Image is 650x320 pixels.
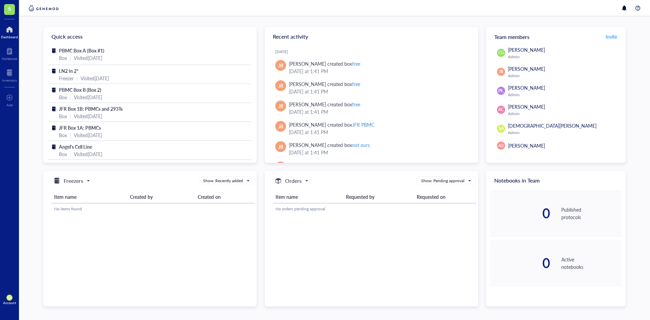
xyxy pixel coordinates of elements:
[203,178,243,184] div: Show: Recently added
[2,78,17,82] div: Inventory
[270,138,473,159] a: JR[PERSON_NAME] created boxnot ours[DATE] at 1:41 PM
[289,88,467,95] div: [DATE] at 1:41 PM
[486,171,626,190] div: Notebooks in Team
[8,4,11,13] span: S
[3,301,16,305] div: Account
[59,93,67,101] div: Box
[81,74,109,82] div: Visited [DATE]
[605,31,617,42] button: Invite
[273,191,343,203] th: Item name
[2,46,17,61] a: Notebook
[195,191,255,203] th: Created on
[490,256,550,270] div: 0
[343,191,414,203] th: Requested by
[278,62,283,69] span: JR
[352,81,360,87] div: free
[70,131,71,139] div: |
[508,46,545,53] span: [PERSON_NAME]
[499,126,504,132] span: SA
[7,296,12,300] span: SA
[498,107,504,113] span: AC
[278,143,283,150] span: JR
[289,108,467,115] div: [DATE] at 1:41 PM
[485,88,518,94] span: [PERSON_NAME]
[70,150,71,158] div: |
[64,177,83,185] h5: Freezers
[74,54,102,62] div: Visited [DATE]
[70,93,71,101] div: |
[127,191,195,203] th: Created by
[486,27,626,46] div: Team members
[59,105,123,112] span: JFR Box 1B: PBMCs and 293Ts
[508,122,597,129] span: [DEMOGRAPHIC_DATA][PERSON_NAME]
[2,57,17,61] div: Notebook
[414,191,476,203] th: Requested on
[77,74,78,82] div: |
[59,67,79,74] span: LN2 in 2*
[59,150,67,158] div: Box
[270,118,473,138] a: JR[PERSON_NAME] created boxJFR PBMC[DATE] at 1:41 PM
[289,60,360,67] div: [PERSON_NAME] created box
[74,131,102,139] div: Visited [DATE]
[352,101,360,108] div: free
[54,206,252,212] div: No items found
[508,54,619,60] div: Admin
[43,27,257,46] div: Quick access
[59,124,101,131] span: JFR Box 1A: PBMCs
[289,141,370,149] div: [PERSON_NAME] created box
[70,54,71,62] div: |
[508,103,545,110] span: [PERSON_NAME]
[508,142,545,149] span: [PERSON_NAME]
[289,121,374,128] div: [PERSON_NAME] created box
[508,84,545,91] span: [PERSON_NAME]
[270,57,473,78] a: JR[PERSON_NAME] created boxfree[DATE] at 1:41 PM
[352,121,374,128] div: JFR PBMC
[59,86,101,93] span: PBMC Box B (Box 2)
[27,4,60,12] img: genemod-logo
[289,128,467,136] div: [DATE] at 1:41 PM
[508,65,545,72] span: [PERSON_NAME]
[275,49,473,55] div: [DATE]
[59,143,92,150] span: Angel's Cell Line
[74,150,102,158] div: Visited [DATE]
[1,35,18,39] div: Dashboard
[508,111,619,116] div: Admin
[70,112,71,120] div: |
[561,206,622,221] div: Published protocols
[59,47,104,54] span: PBMC Box A (Box #1)
[289,80,360,88] div: [PERSON_NAME] created box
[51,191,127,203] th: Item name
[6,103,13,107] div: Add
[278,102,283,110] span: JR
[490,207,550,220] div: 0
[265,27,478,46] div: Recent activity
[1,24,18,39] a: Dashboard
[278,82,283,89] span: JR
[59,112,67,120] div: Box
[498,50,504,56] span: CG
[59,54,67,62] div: Box
[352,60,360,67] div: free
[561,256,622,271] div: Active notebooks
[352,142,370,148] div: not ours
[276,206,473,212] div: No orders pending approval
[499,69,503,75] span: JR
[74,93,102,101] div: Visited [DATE]
[508,73,619,79] div: Admin
[289,67,467,75] div: [DATE] at 1:41 PM
[498,143,504,148] span: AO
[289,149,467,156] div: [DATE] at 1:41 PM
[2,67,17,82] a: Inventory
[59,74,74,82] div: Freezer
[278,123,283,130] span: JR
[421,178,464,184] div: Show: Pending approval
[606,33,617,40] span: Invite
[270,78,473,98] a: JR[PERSON_NAME] created boxfree[DATE] at 1:41 PM
[508,92,619,98] div: Admin
[289,101,360,108] div: [PERSON_NAME] created box
[74,112,102,120] div: Visited [DATE]
[270,98,473,118] a: JR[PERSON_NAME] created boxfree[DATE] at 1:41 PM
[508,130,619,135] div: Admin
[285,177,302,185] h5: Orders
